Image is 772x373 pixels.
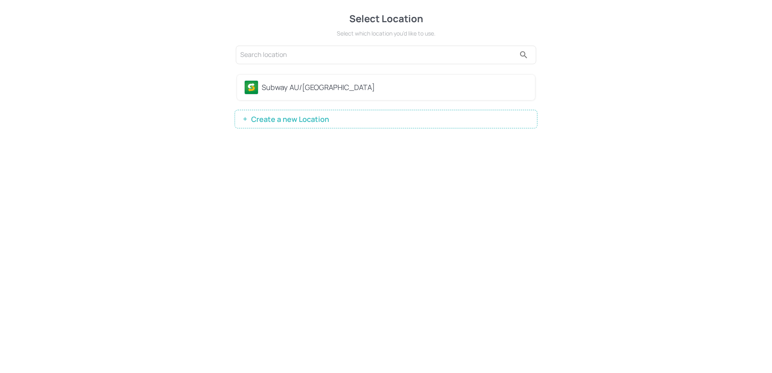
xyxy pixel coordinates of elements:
[235,110,537,128] button: Create a new Location
[235,29,537,38] div: Select which location you’d like to use.
[245,81,258,94] img: avatar
[247,115,333,123] span: Create a new Location
[235,11,537,26] div: Select Location
[516,47,532,63] button: search
[240,48,516,61] input: Search location
[262,82,528,93] div: Subway AU/[GEOGRAPHIC_DATA]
